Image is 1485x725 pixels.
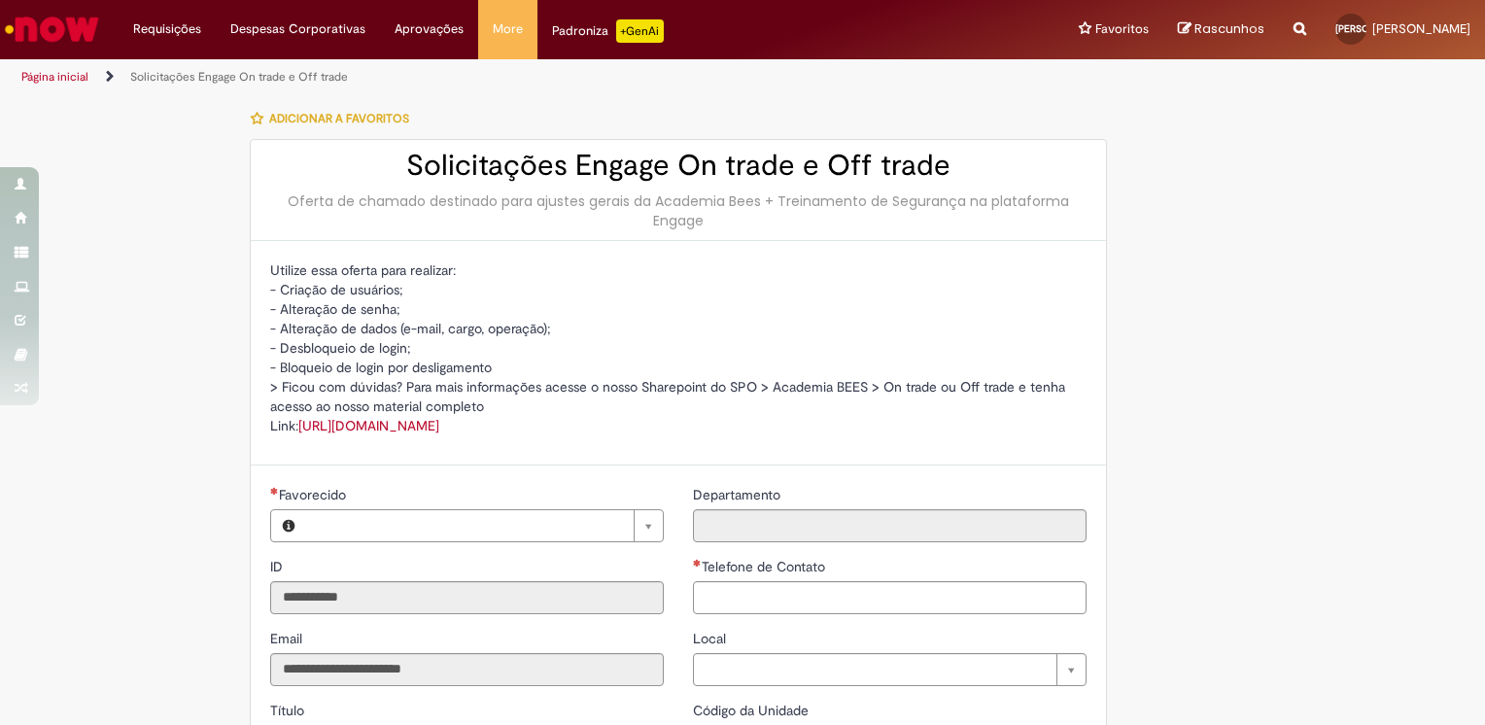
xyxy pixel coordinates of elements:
[250,98,420,139] button: Adicionar a Favoritos
[693,701,812,720] label: Somente leitura - Código da Unidade
[270,630,306,647] span: Somente leitura - Email
[270,629,306,648] label: Somente leitura - Email
[21,69,88,85] a: Página inicial
[1194,19,1264,38] span: Rascunhos
[1178,20,1264,39] a: Rascunhos
[1095,19,1149,39] span: Favoritos
[693,559,702,567] span: Necessários
[1372,20,1470,37] span: [PERSON_NAME]
[279,486,350,503] span: Necessários - Favorecido
[270,653,664,686] input: Email
[271,510,306,541] button: Favorecido, Visualizar este registro
[693,485,784,504] label: Somente leitura - Departamento
[693,653,1087,686] a: Limpar campo Local
[493,19,523,39] span: More
[270,558,287,575] span: Somente leitura - ID
[693,630,730,647] span: Local
[693,702,812,719] span: Somente leitura - Código da Unidade
[306,510,663,541] a: Limpar campo Favorecido
[130,69,348,85] a: Solicitações Engage On trade e Off trade
[270,702,308,719] span: Somente leitura - Título
[15,59,976,95] ul: Trilhas de página
[270,557,287,576] label: Somente leitura - ID
[693,581,1087,614] input: Telefone de Contato
[230,19,365,39] span: Despesas Corporativas
[616,19,664,43] p: +GenAi
[1335,22,1411,35] span: [PERSON_NAME]
[270,260,1087,435] p: Utilize essa oferta para realizar: - Criação de usuários; - Alteração de senha; - Alteração de da...
[133,19,201,39] span: Requisições
[269,111,409,126] span: Adicionar a Favoritos
[552,19,664,43] div: Padroniza
[693,486,784,503] span: Somente leitura - Departamento
[298,417,439,434] a: [URL][DOMAIN_NAME]
[693,509,1087,542] input: Departamento
[270,150,1087,182] h2: Solicitações Engage On trade e Off trade
[702,558,829,575] span: Telefone de Contato
[395,19,464,39] span: Aprovações
[270,487,279,495] span: Necessários
[270,191,1087,230] div: Oferta de chamado destinado para ajustes gerais da Academia Bees + Treinamento de Segurança na pl...
[2,10,102,49] img: ServiceNow
[270,701,308,720] label: Somente leitura - Título
[270,581,664,614] input: ID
